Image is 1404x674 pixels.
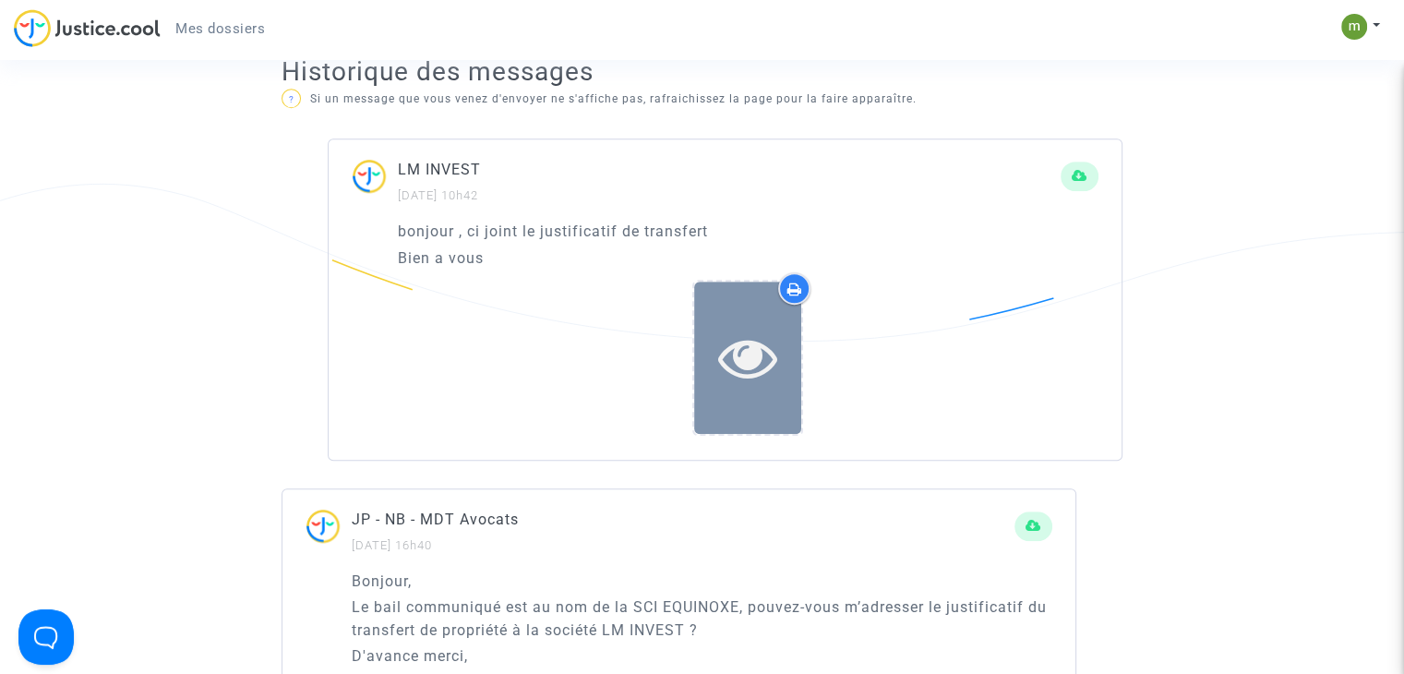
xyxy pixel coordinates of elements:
small: [DATE] 10h42 [398,188,478,202]
img: ... [352,158,398,205]
p: Bonjour, [352,570,1052,593]
small: [DATE] 16h40 [352,538,432,552]
iframe: Help Scout Beacon - Open [18,609,74,665]
p: bonjour , ci joint le justificatif de transfert [398,220,1098,243]
img: ACg8ocLj5F7idCeWRwJ9lmZWSWHCR0wQTsFQHSmhP_mm-nU9kA40aw=s96-c [1341,14,1367,40]
h2: Historique des messages [282,55,1122,88]
a: Mes dossiers [161,15,280,42]
span: Mes dossiers [175,20,265,37]
p: Si un message que vous venez d'envoyer ne s'affiche pas, rafraichissez la page pour la faire appa... [282,88,1122,111]
p: Le bail communiqué est au nom de la SCI EQUINOXE, pouvez-vous m’adresser le justificatif du trans... [352,596,1052,642]
p: Bien a vous [398,247,1098,270]
p: D'avance merci, [352,644,1052,668]
img: jc-logo.svg [14,9,161,47]
span: ? [288,94,294,104]
p: LM INVEST [398,158,1061,181]
img: ... [306,508,352,555]
p: JP - NB - MDT Avocats [352,508,1014,531]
